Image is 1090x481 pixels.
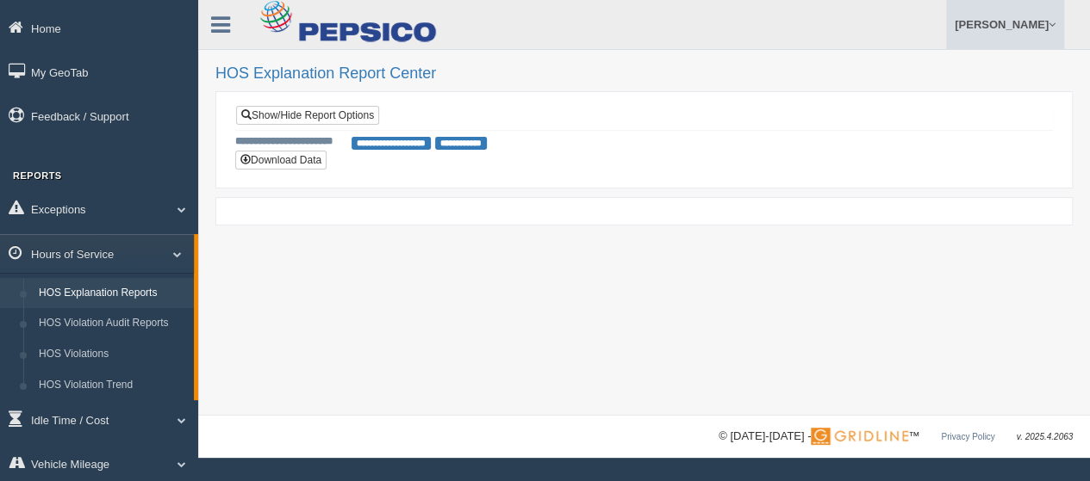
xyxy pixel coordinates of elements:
[811,428,908,445] img: Gridline
[31,278,194,309] a: HOS Explanation Reports
[941,432,994,441] a: Privacy Policy
[236,106,379,125] a: Show/Hide Report Options
[719,428,1073,446] div: © [DATE]-[DATE] - ™
[31,339,194,370] a: HOS Violations
[31,370,194,401] a: HOS Violation Trend
[215,65,1073,83] h2: HOS Explanation Report Center
[235,151,327,170] button: Download Data
[31,308,194,339] a: HOS Violation Audit Reports
[1017,432,1073,441] span: v. 2025.4.2063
